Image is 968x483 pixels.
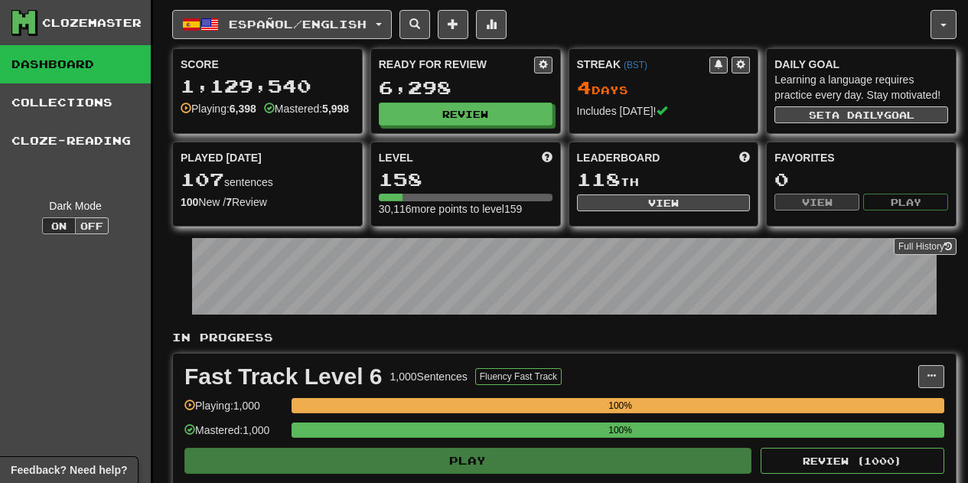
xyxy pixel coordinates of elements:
[475,368,562,385] button: Fluency Fast Track
[181,194,354,210] div: New / Review
[577,77,592,98] span: 4
[226,196,232,208] strong: 7
[774,72,948,103] div: Learning a language requires practice every day. Stay motivated!
[181,150,262,165] span: Played [DATE]
[761,448,944,474] button: Review (1000)
[184,448,751,474] button: Play
[172,330,957,345] p: In Progress
[181,168,224,190] span: 107
[774,194,859,210] button: View
[379,78,552,97] div: 6,298
[181,170,354,190] div: sentences
[264,101,349,116] div: Mastered:
[379,103,552,126] button: Review
[390,369,468,384] div: 1,000 Sentences
[894,238,957,255] a: Full History
[184,365,383,388] div: Fast Track Level 6
[577,103,751,119] div: Includes [DATE]!
[230,103,256,115] strong: 6,398
[42,15,142,31] div: Clozemaster
[774,106,948,123] button: Seta dailygoal
[296,423,944,438] div: 100%
[379,201,552,217] div: 30,116 more points to level 159
[542,150,552,165] span: Score more points to level up
[438,10,468,39] button: Add sentence to collection
[624,60,647,70] a: (BST)
[75,217,109,234] button: Off
[379,170,552,189] div: 158
[476,10,507,39] button: More stats
[774,170,948,189] div: 0
[577,150,660,165] span: Leaderboard
[379,57,534,72] div: Ready for Review
[577,194,751,211] button: View
[399,10,430,39] button: Search sentences
[379,150,413,165] span: Level
[739,150,750,165] span: This week in points, UTC
[322,103,349,115] strong: 5,998
[172,10,392,39] button: Español/English
[11,462,127,478] span: Open feedback widget
[181,57,354,72] div: Score
[296,398,944,413] div: 100%
[229,18,367,31] span: Español / English
[577,57,710,72] div: Streak
[863,194,948,210] button: Play
[774,150,948,165] div: Favorites
[577,168,621,190] span: 118
[184,423,284,448] div: Mastered: 1,000
[181,77,354,96] div: 1,129,540
[184,398,284,423] div: Playing: 1,000
[774,57,948,72] div: Daily Goal
[181,196,198,208] strong: 100
[577,170,751,190] div: th
[42,217,76,234] button: On
[577,78,751,98] div: Day s
[11,198,139,214] div: Dark Mode
[832,109,884,120] span: a daily
[181,101,256,116] div: Playing:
